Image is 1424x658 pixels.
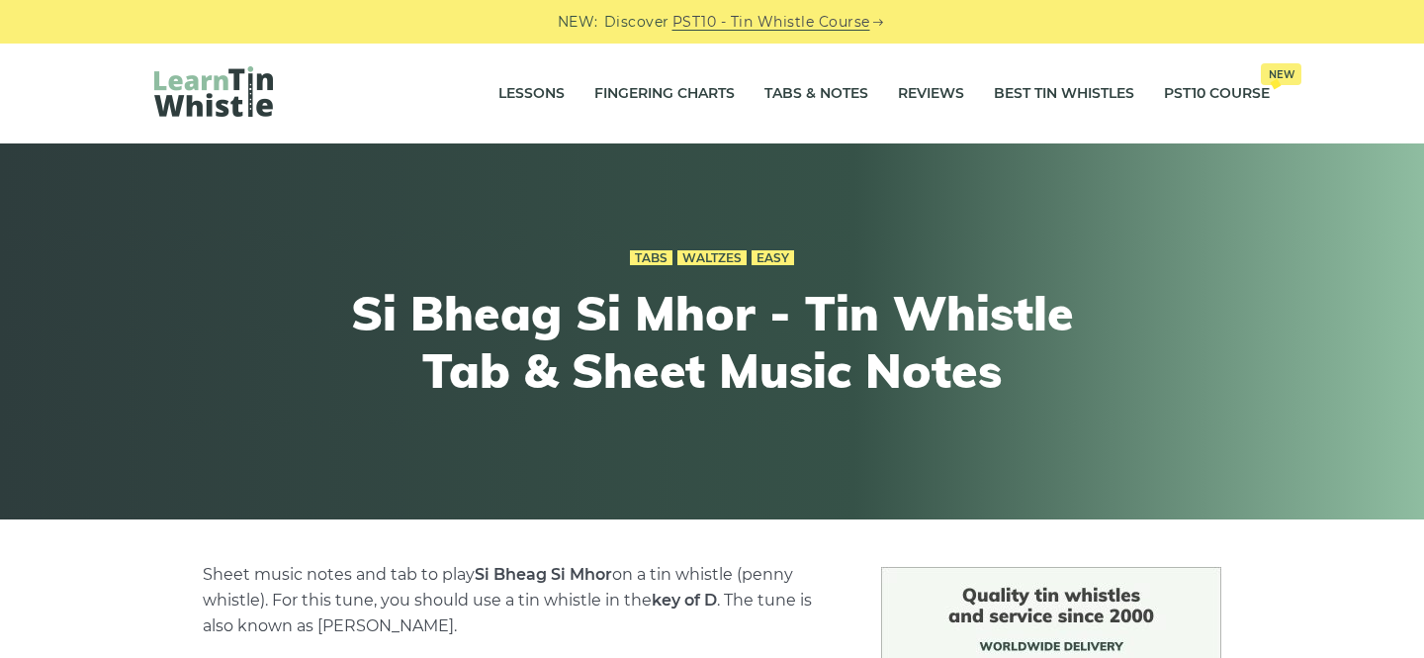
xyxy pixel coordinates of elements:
[898,69,964,119] a: Reviews
[1164,69,1270,119] a: PST10 CourseNew
[475,565,612,584] strong: Si Bheag Si­ Mhor
[652,591,717,610] strong: key of D
[498,69,565,119] a: Lessons
[203,562,834,639] p: Sheet music notes and tab to play on a tin whistle (penny whistle). For this tune, you should use...
[630,250,672,266] a: Tabs
[154,66,273,117] img: LearnTinWhistle.com
[1261,63,1301,85] span: New
[594,69,735,119] a: Fingering Charts
[764,69,868,119] a: Tabs & Notes
[348,285,1076,399] h1: Si­ Bheag Si­ Mhor - Tin Whistle Tab & Sheet Music Notes
[994,69,1134,119] a: Best Tin Whistles
[677,250,747,266] a: Waltzes
[752,250,794,266] a: Easy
